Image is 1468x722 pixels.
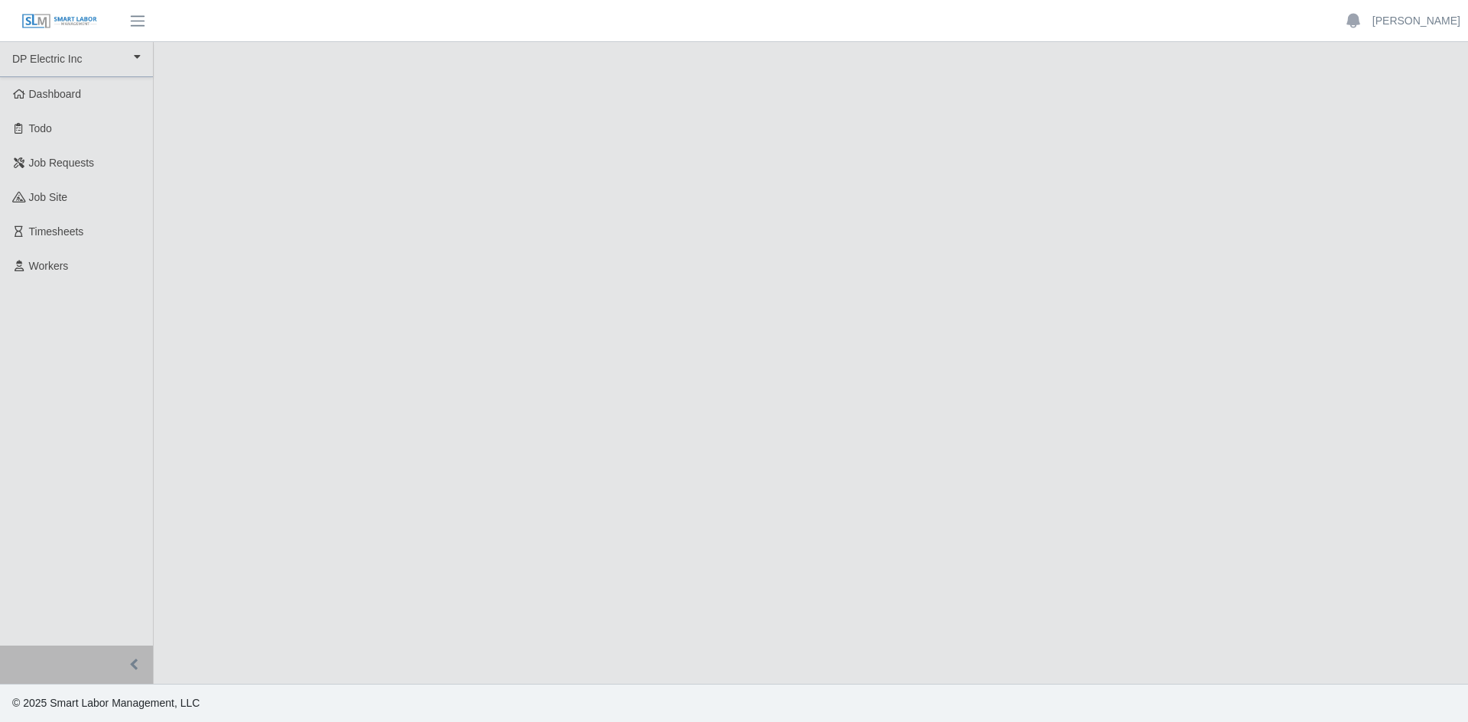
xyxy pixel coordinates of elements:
[29,122,52,134] span: Todo
[1372,13,1460,29] a: [PERSON_NAME]
[12,697,200,709] span: © 2025 Smart Labor Management, LLC
[29,157,95,169] span: Job Requests
[29,260,69,272] span: Workers
[21,13,98,30] img: SLM Logo
[29,191,68,203] span: job site
[29,225,84,238] span: Timesheets
[29,88,82,100] span: Dashboard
